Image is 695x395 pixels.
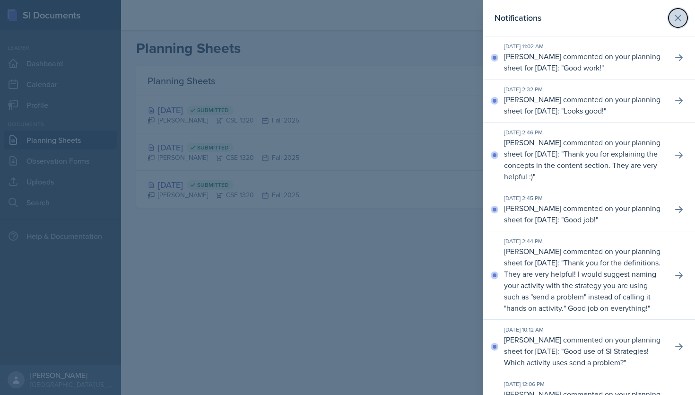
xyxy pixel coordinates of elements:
[504,85,665,94] div: [DATE] 2:32 PM
[504,246,665,314] p: [PERSON_NAME] commented on your planning sheet for [DATE]: " "
[504,42,665,51] div: [DATE] 11:02 AM
[504,128,665,137] div: [DATE] 2:46 PM
[495,11,541,25] h2: Notifications
[504,51,665,73] p: [PERSON_NAME] commented on your planning sheet for [DATE]: " "
[504,202,665,225] p: [PERSON_NAME] commented on your planning sheet for [DATE]: " "
[564,62,601,73] p: Good work!
[564,105,604,116] p: Looks good!
[504,94,665,116] p: [PERSON_NAME] commented on your planning sheet for [DATE]: " "
[504,137,665,182] p: [PERSON_NAME] commented on your planning sheet for [DATE]: " "
[504,237,665,246] div: [DATE] 2:44 PM
[504,325,665,334] div: [DATE] 10:12 AM
[504,380,665,388] div: [DATE] 12:06 PM
[564,214,596,225] p: Good job!
[504,194,665,202] div: [DATE] 2:45 PM
[504,257,660,313] p: Thank you for the definitions. They are very helpful! I would suggest naming your activity with t...
[504,334,665,368] p: [PERSON_NAME] commented on your planning sheet for [DATE]: " "
[504,149,658,182] p: Thank you for explaining the concepts in the content section. They are very helpful :)
[504,346,649,368] p: Good use of SI Strategies! Which activity uses send a problem?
